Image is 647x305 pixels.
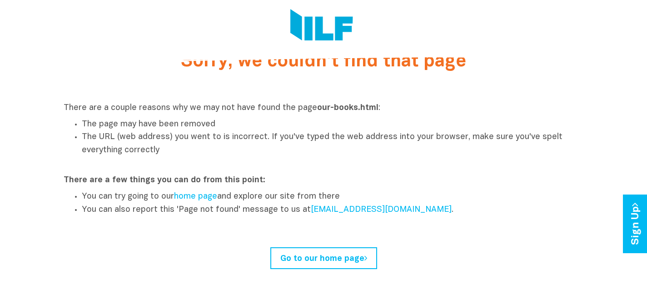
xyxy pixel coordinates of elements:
li: You can also report this 'Page not found' message to us at . [82,204,583,217]
strong: our-books.html [317,104,378,112]
a: Go to our home page [270,247,377,269]
li: You can try going to our and explore our site from there [82,190,583,204]
li: The URL (web address) you went to is incorrect. If you've typed the web address into your browser... [82,131,583,157]
li: The page may have been removed [82,118,583,131]
p: There are a couple reasons why we may not have found the page : [64,103,583,114]
img: Logo [290,9,353,43]
strong: There are a few things you can do from this point: [64,176,265,184]
a: [EMAIL_ADDRESS][DOMAIN_NAME] [311,206,452,214]
a: home page [174,193,217,200]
